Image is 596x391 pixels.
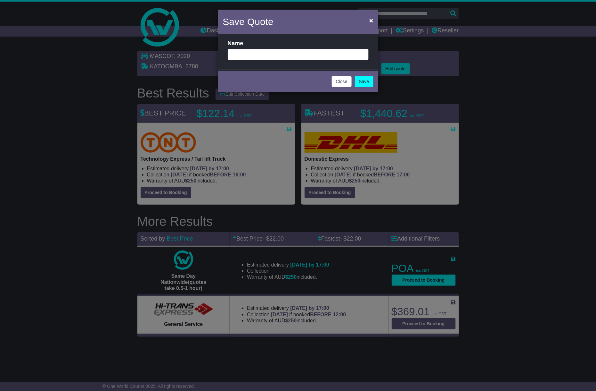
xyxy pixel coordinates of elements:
button: Close [366,14,376,27]
a: Save [355,76,373,87]
button: Close [332,76,352,87]
span: × [369,17,373,24]
h4: Save Quote [223,14,274,29]
label: Name [228,40,243,47]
